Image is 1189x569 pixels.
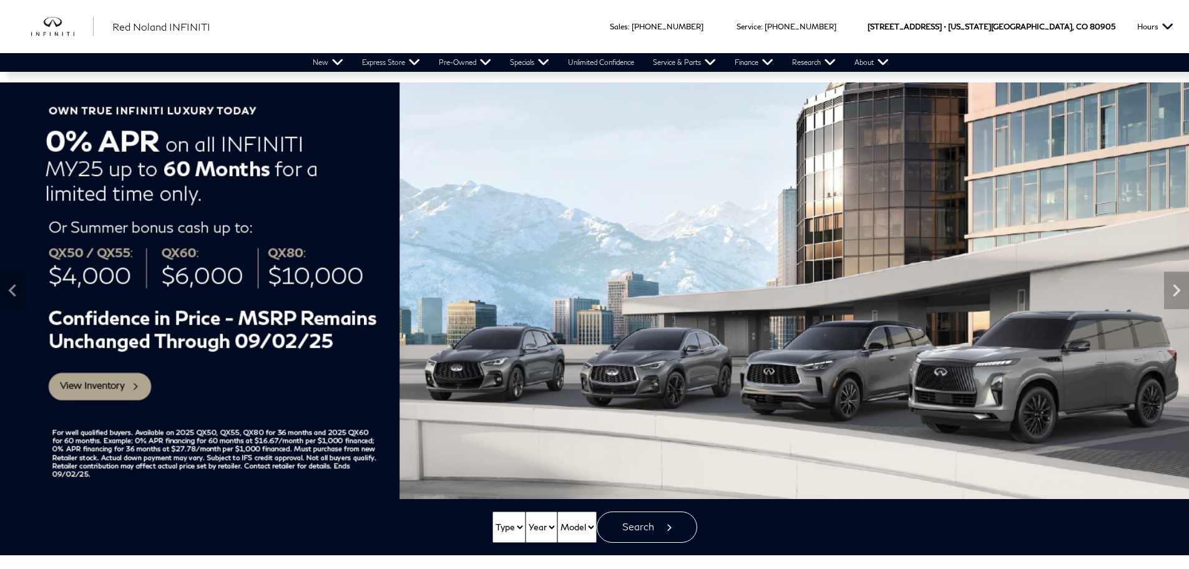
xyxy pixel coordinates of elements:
[845,53,898,72] a: About
[765,22,836,31] a: [PHONE_NUMBER]
[31,17,94,37] img: INFINITI
[557,512,597,543] select: Vehicle Model
[783,53,845,72] a: Research
[112,19,210,34] a: Red Noland INFINITI
[761,22,763,31] span: :
[628,22,630,31] span: :
[429,53,501,72] a: Pre-Owned
[632,22,703,31] a: [PHONE_NUMBER]
[303,53,353,72] a: New
[725,53,783,72] a: Finance
[31,17,94,37] a: infiniti
[353,53,429,72] a: Express Store
[492,512,526,543] select: Vehicle Type
[303,53,898,72] nav: Main Navigation
[868,22,1115,31] a: [STREET_ADDRESS] • [US_STATE][GEOGRAPHIC_DATA], CO 80905
[526,512,557,543] select: Vehicle Year
[112,21,210,32] span: Red Noland INFINITI
[610,22,628,31] span: Sales
[559,53,643,72] a: Unlimited Confidence
[736,22,761,31] span: Service
[501,53,559,72] a: Specials
[597,512,697,543] button: Search
[643,53,725,72] a: Service & Parts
